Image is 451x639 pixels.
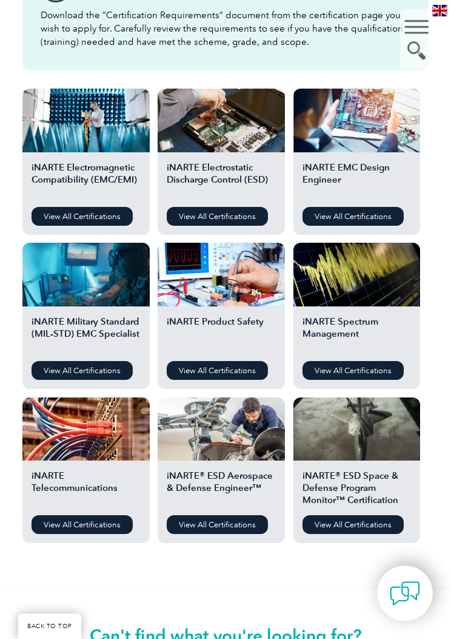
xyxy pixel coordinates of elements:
[32,207,133,226] a: View All Certifications
[167,316,276,352] h2: iNARTE Product Safety
[302,361,404,380] a: View All Certifications
[302,316,412,352] h2: iNARTE Spectrum Management
[302,470,412,506] h2: iNARTE® ESD Space & Defense Program Monitor™ Certification
[18,614,81,639] a: BACK TO TOP
[167,470,276,506] h2: iNARTE® ESD Aerospace & Defense Engineer™
[302,207,404,226] a: View All Certifications
[32,470,141,506] h2: iNARTE Telecommunications
[167,361,268,380] a: View All Certifications
[32,515,133,534] a: View All Certifications
[302,161,412,198] h2: iNARTE EMC Design Engineer
[167,161,276,198] h2: iNARTE Electrostatic Discharge Control (ESD)
[167,515,268,534] a: View All Certifications
[432,5,447,16] img: en
[32,361,133,380] a: View All Certifications
[32,316,141,352] h2: iNARTE Military Standard (MIL-STD) EMC Specialist
[390,578,420,609] img: contact-chat.png
[32,161,141,198] h2: iNARTE Electromagnetic Compatibility (EMC/EMI)
[167,207,268,226] a: View All Certifications
[302,515,404,534] a: View All Certifications
[41,8,410,49] p: Download the “Certification Requirements” document from the certification page you wish to apply ...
